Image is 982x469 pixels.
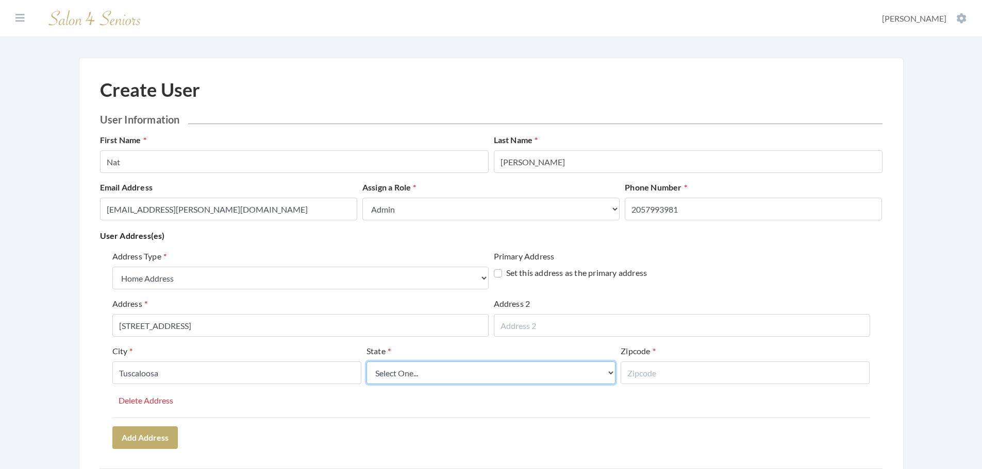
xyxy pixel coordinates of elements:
img: Salon 4 Seniors [43,6,146,30]
label: State [367,345,391,357]
label: City [112,345,133,357]
input: Enter First Name [100,150,489,173]
label: Email Address [100,181,153,194]
button: Add Address [112,426,178,449]
label: Address [112,298,148,310]
label: Phone Number [625,181,687,194]
label: First Name [100,134,146,146]
label: Address 2 [494,298,530,310]
input: City [112,361,361,384]
label: Zipcode [621,345,656,357]
label: Set this address as the primary address [494,267,647,279]
span: [PERSON_NAME] [882,13,946,23]
input: Enter Phone Number [625,198,882,220]
h1: Create User [100,79,201,101]
label: Address Type [112,250,167,263]
input: Enter Last Name [494,150,883,173]
input: Address 2 [494,314,870,337]
button: Delete Address [112,392,179,409]
h2: User Information [100,113,883,126]
input: Zipcode [621,361,870,384]
input: Address [112,314,489,337]
p: User Address(es) [100,229,883,243]
label: Assign a Role [362,181,417,194]
button: [PERSON_NAME] [879,13,970,24]
label: Primary Address [494,250,555,263]
label: Last Name [494,134,538,146]
input: Enter Email Address [100,198,357,220]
